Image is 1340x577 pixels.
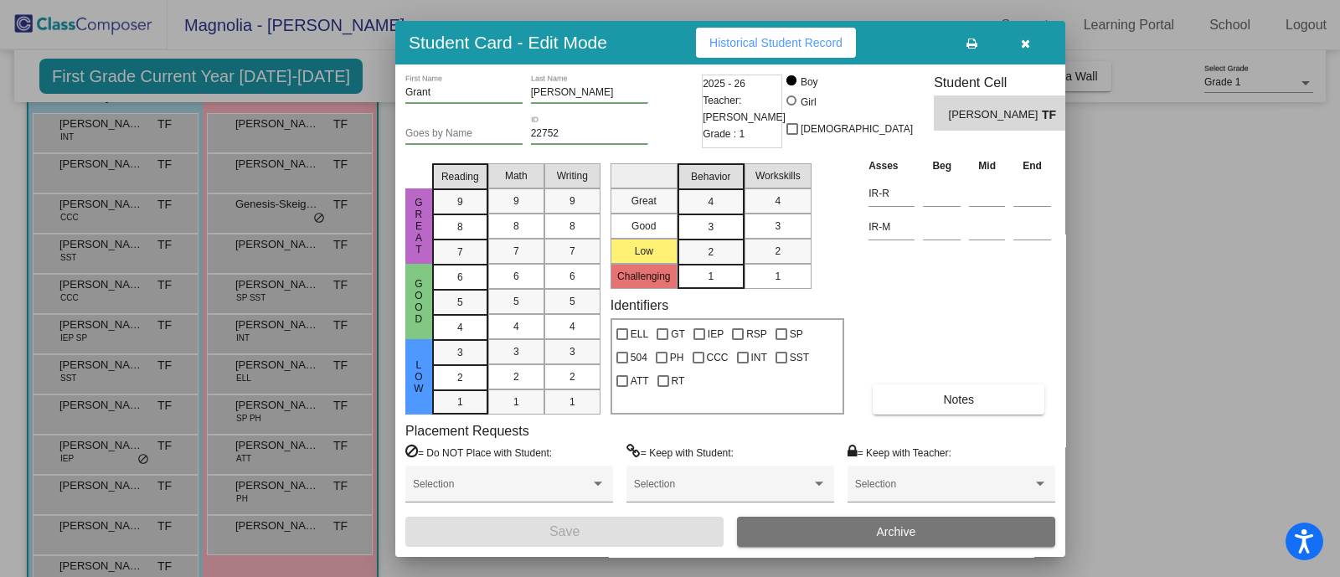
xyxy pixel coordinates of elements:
[631,324,648,344] span: ELL
[707,348,729,368] span: CCC
[868,181,915,206] input: assessment
[691,169,730,184] span: Behavior
[626,444,734,461] label: = Keep with Student:
[557,168,588,183] span: Writing
[631,348,647,368] span: 504
[703,92,786,126] span: Teacher: [PERSON_NAME]
[631,371,649,391] span: ATT
[775,244,781,259] span: 2
[864,157,919,175] th: Asses
[549,524,580,538] span: Save
[868,214,915,240] input: assessment
[569,269,575,284] span: 6
[513,294,519,309] span: 5
[873,384,1044,415] button: Notes
[611,297,668,313] label: Identifiers
[569,394,575,410] span: 1
[919,157,965,175] th: Beg
[457,320,463,335] span: 4
[670,348,684,368] span: PH
[457,270,463,285] span: 6
[708,219,714,234] span: 3
[746,324,767,344] span: RSP
[737,517,1055,547] button: Archive
[708,324,724,344] span: IEP
[775,219,781,234] span: 3
[411,197,426,255] span: Great
[457,394,463,410] span: 1
[513,269,519,284] span: 6
[943,393,974,406] span: Notes
[405,128,523,140] input: goes by name
[703,75,745,92] span: 2025 - 26
[775,269,781,284] span: 1
[411,359,426,394] span: Low
[405,444,552,461] label: = Do NOT Place with Student:
[848,444,951,461] label: = Keep with Teacher:
[569,294,575,309] span: 5
[708,269,714,284] span: 1
[965,157,1009,175] th: Mid
[441,169,479,184] span: Reading
[934,75,1080,90] h3: Student Cell
[513,319,519,334] span: 4
[755,168,801,183] span: Workskills
[513,193,519,209] span: 9
[513,394,519,410] span: 1
[457,370,463,385] span: 2
[708,245,714,260] span: 2
[949,106,1042,124] span: [PERSON_NAME]
[569,244,575,259] span: 7
[505,168,528,183] span: Math
[569,369,575,384] span: 2
[513,344,519,359] span: 3
[457,194,463,209] span: 9
[457,295,463,310] span: 5
[457,219,463,234] span: 8
[409,32,607,53] h3: Student Card - Edit Mode
[703,126,745,142] span: Grade : 1
[801,119,913,139] span: [DEMOGRAPHIC_DATA]
[877,525,916,538] span: Archive
[751,348,767,368] span: INT
[513,244,519,259] span: 7
[671,324,685,344] span: GT
[569,193,575,209] span: 9
[790,348,809,368] span: SST
[513,219,519,234] span: 8
[775,193,781,209] span: 4
[696,28,856,58] button: Historical Student Record
[709,36,843,49] span: Historical Student Record
[708,194,714,209] span: 4
[672,371,685,391] span: RT
[800,75,818,90] div: Boy
[411,278,426,325] span: Good
[569,344,575,359] span: 3
[790,324,803,344] span: SP
[800,95,817,110] div: Girl
[457,245,463,260] span: 7
[569,319,575,334] span: 4
[513,369,519,384] span: 2
[405,423,529,439] label: Placement Requests
[569,219,575,234] span: 8
[1009,157,1055,175] th: End
[531,128,648,140] input: Enter ID
[405,517,724,547] button: Save
[1042,106,1065,124] span: TF
[457,345,463,360] span: 3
